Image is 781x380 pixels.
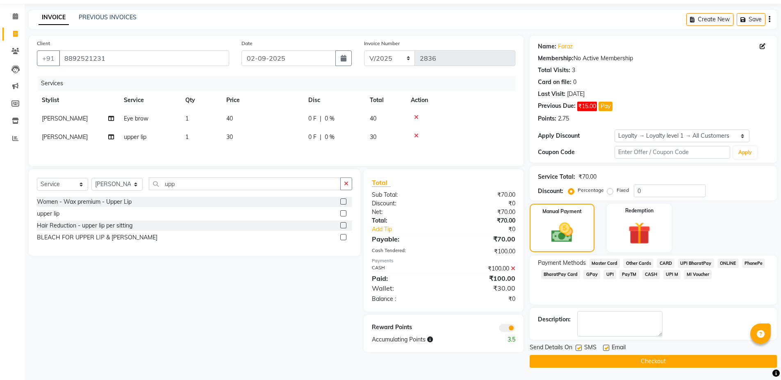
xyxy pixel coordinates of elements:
span: Payment Methods [538,259,586,267]
div: ₹70.00 [444,234,521,244]
span: 40 [370,115,376,122]
span: 30 [226,133,233,141]
th: Total [365,91,406,109]
span: Email [612,343,626,353]
button: Apply [733,146,757,159]
span: 1 [185,115,189,122]
span: PhonePe [742,259,765,268]
div: Balance : [366,295,444,303]
img: _gift.svg [621,219,658,247]
span: [PERSON_NAME] [42,133,88,141]
span: UPI M [663,270,681,279]
div: No Active Membership [538,54,769,63]
span: PayTM [619,270,639,279]
span: 0 % [325,114,335,123]
div: Membership: [538,54,574,63]
input: Search by Name/Mobile/Email/Code [59,50,229,66]
a: Faraz [558,42,573,51]
label: Date [241,40,253,47]
span: 30 [370,133,376,141]
div: ₹0 [457,225,521,234]
span: 0 F [308,114,316,123]
label: Invoice Number [364,40,400,47]
div: Reward Points [366,323,444,332]
div: Total: [366,216,444,225]
button: Checkout [530,355,777,368]
div: Points: [538,114,556,123]
button: Save [737,13,765,26]
div: Paid: [366,273,444,283]
div: 3 [572,66,575,75]
span: | [320,114,321,123]
div: Cash Tendered: [366,247,444,256]
div: Discount: [366,199,444,208]
div: ₹0 [444,295,521,303]
div: BLEACH FOR UPPER LIP & [PERSON_NAME] [37,233,157,242]
span: | [320,133,321,141]
a: PREVIOUS INVOICES [79,14,137,21]
div: Last Visit: [538,90,565,98]
div: Service Total: [538,173,575,181]
div: 0 [573,78,576,86]
div: Women - Wax premium - Upper Lip [37,198,132,206]
div: ₹100.00 [444,264,521,273]
label: Percentage [578,187,604,194]
div: Wallet: [366,283,444,293]
span: GPay [583,270,600,279]
div: ₹100.00 [444,247,521,256]
span: UPI BharatPay [678,259,714,268]
span: Send Details On [530,343,572,353]
div: Total Visits: [538,66,570,75]
span: 0 % [325,133,335,141]
span: Total [372,178,391,187]
div: CASH [366,264,444,273]
div: ₹100.00 [444,273,521,283]
span: BharatPay Card [541,270,581,279]
th: Price [221,91,303,109]
label: Manual Payment [542,208,582,215]
div: Net: [366,208,444,216]
input: Enter Offer / Coupon Code [615,146,730,159]
input: Search or Scan [149,177,341,190]
div: Name: [538,42,556,51]
span: CARD [657,259,674,268]
span: CASH [642,270,660,279]
div: Card on file: [538,78,572,86]
div: ₹70.00 [444,208,521,216]
div: Apply Discount [538,132,615,140]
div: Payable: [366,234,444,244]
span: ONLINE [717,259,739,268]
span: 1 [185,133,189,141]
div: ₹70.00 [578,173,597,181]
div: Payments [372,257,515,264]
span: Other Cards [623,259,653,268]
div: Services [38,76,521,91]
a: Add Tip [366,225,456,234]
div: 2.75 [558,114,569,123]
img: _cash.svg [544,220,580,245]
span: MI Voucher [684,270,712,279]
button: +91 [37,50,60,66]
a: INVOICE [39,10,69,25]
th: Qty [180,91,221,109]
div: ₹0 [444,199,521,208]
span: UPI [603,270,616,279]
div: Coupon Code [538,148,615,157]
div: ₹70.00 [444,216,521,225]
div: upper lip [37,209,59,218]
span: upper lip [124,133,146,141]
button: Pay [599,102,613,111]
div: Sub Total: [366,191,444,199]
div: Discount: [538,187,563,196]
span: SMS [584,343,597,353]
span: ₹15.00 [577,102,597,111]
div: ₹70.00 [444,191,521,199]
label: Fixed [617,187,629,194]
div: Accumulating Points [366,335,482,344]
div: Hair Reduction - upper lip per sitting [37,221,132,230]
span: 40 [226,115,233,122]
button: Create New [686,13,733,26]
span: Master Card [589,259,620,268]
label: Client [37,40,50,47]
th: Disc [303,91,365,109]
